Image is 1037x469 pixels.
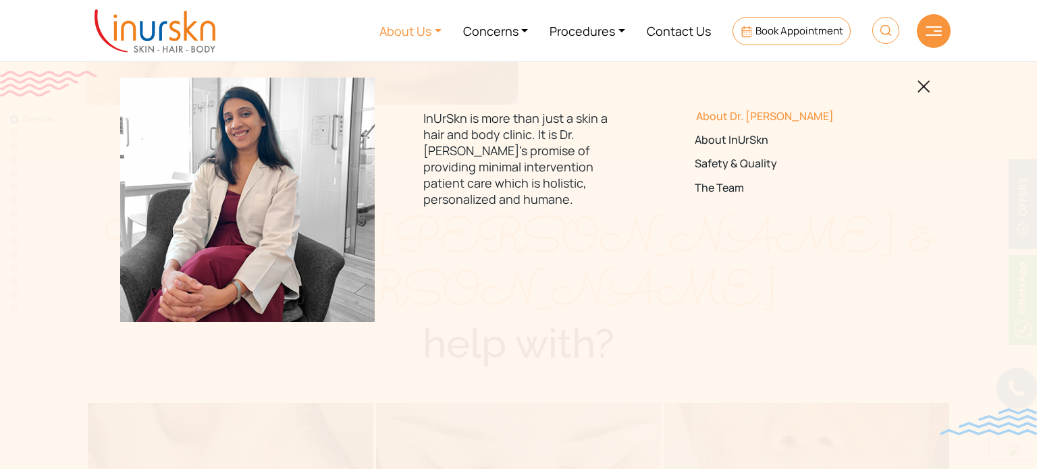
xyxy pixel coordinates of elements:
a: Safety & Quality [695,157,884,170]
img: blackclosed [918,80,930,93]
img: inurskn-logo [95,9,215,53]
a: The Team [695,182,884,194]
p: InUrSkn is more than just a skin a hair and body clinic. It is Dr. [PERSON_NAME]'s promise of pro... [423,110,613,207]
a: Concerns [452,5,539,56]
a: Contact Us [636,5,722,56]
a: About Us [369,5,452,56]
img: bluewave [940,408,1037,435]
a: About Dr. [PERSON_NAME] [695,110,884,123]
img: menuabout [120,78,375,322]
img: hamLine.svg [926,26,942,36]
a: Procedures [539,5,636,56]
span: Book Appointment [755,24,843,38]
a: About InUrSkn [695,134,884,146]
a: Book Appointment [733,17,851,45]
img: HeaderSearch [872,17,899,44]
